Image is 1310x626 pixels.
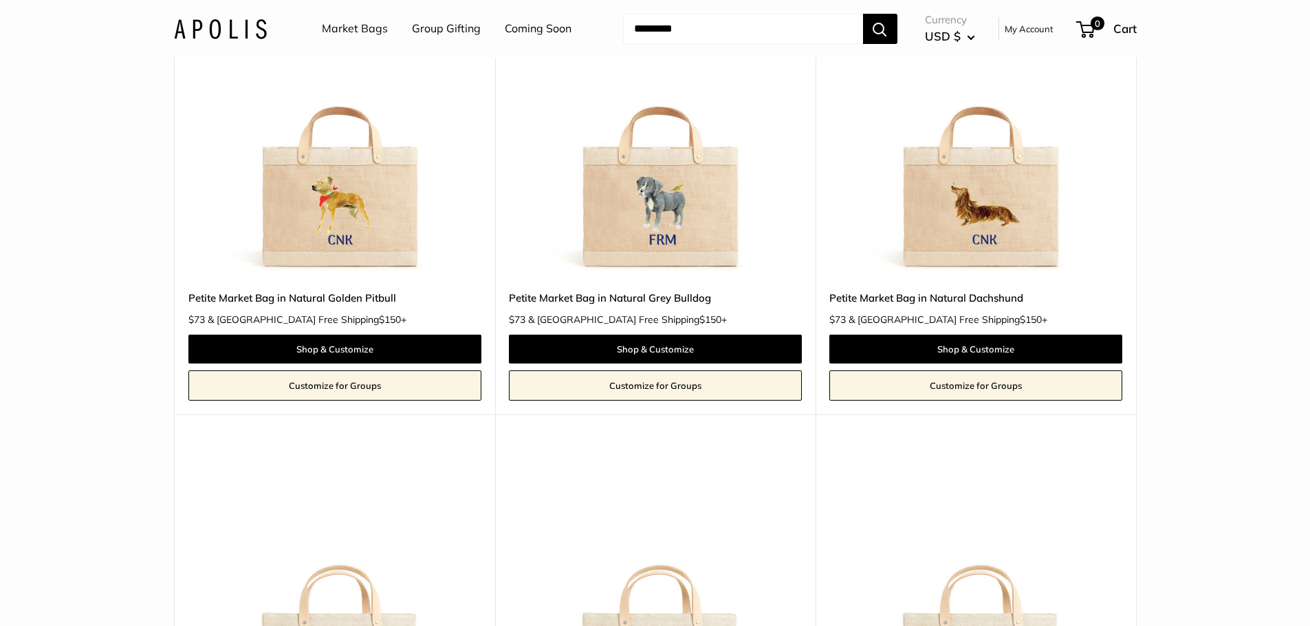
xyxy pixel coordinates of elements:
[509,335,802,364] a: Shop & Customize
[829,290,1122,306] a: Petite Market Bag in Natural Dachshund
[379,313,401,326] span: $150
[829,313,846,326] span: $73
[1020,313,1042,326] span: $150
[925,29,961,43] span: USD $
[509,313,525,326] span: $73
[528,315,727,324] span: & [GEOGRAPHIC_DATA] Free Shipping +
[188,313,205,326] span: $73
[1078,18,1137,40] a: 0 Cart
[188,370,481,401] a: Customize for Groups
[509,290,802,306] a: Petite Market Bag in Natural Grey Bulldog
[412,19,481,39] a: Group Gifting
[188,335,481,364] a: Shop & Customize
[188,290,481,306] a: Petite Market Bag in Natural Golden Pitbull
[829,335,1122,364] a: Shop & Customize
[623,14,863,44] input: Search...
[11,574,147,615] iframe: Sign Up via Text for Offers
[322,19,388,39] a: Market Bags
[925,25,975,47] button: USD $
[208,315,406,324] span: & [GEOGRAPHIC_DATA] Free Shipping +
[829,370,1122,401] a: Customize for Groups
[699,313,721,326] span: $150
[1113,21,1137,36] span: Cart
[509,370,802,401] a: Customize for Groups
[505,19,571,39] a: Coming Soon
[1005,21,1054,37] a: My Account
[1090,16,1104,30] span: 0
[174,19,267,38] img: Apolis
[849,315,1047,324] span: & [GEOGRAPHIC_DATA] Free Shipping +
[925,10,975,30] span: Currency
[863,14,897,44] button: Search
